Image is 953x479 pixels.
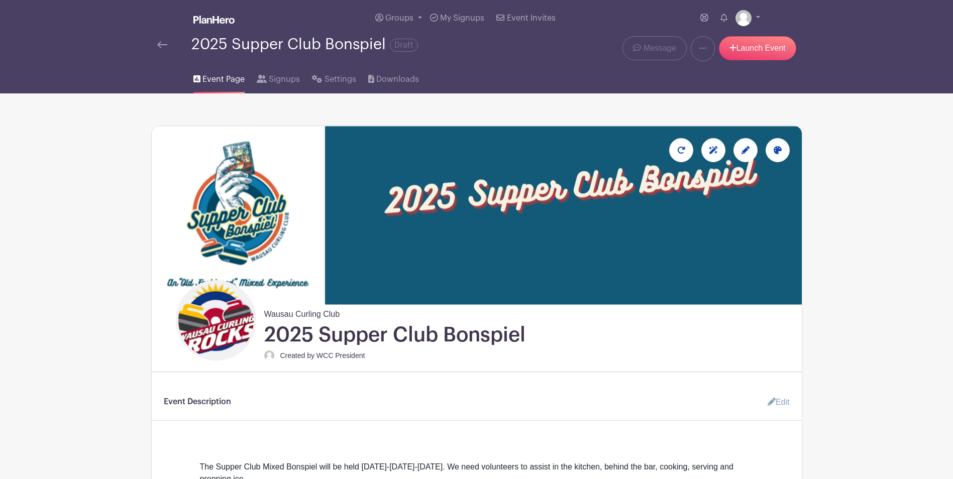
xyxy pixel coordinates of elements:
[157,41,167,48] img: back-arrow-29a5d9b10d5bd6ae65dc969a981735edf675c4d7a1fe02e03b50dbd4ba3cdb55.svg
[312,61,356,93] a: Settings
[152,126,802,304] img: event_banner_9423.png
[178,283,254,358] img: logo-1.png
[193,16,235,24] img: logo_white-6c42ec7e38ccf1d336a20a19083b03d10ae64f83f12c07503d8b9e83406b4c7d.svg
[390,39,418,52] span: Draft
[440,14,484,22] span: My Signups
[269,73,300,85] span: Signups
[644,42,676,54] span: Message
[735,10,752,26] img: default-ce2991bfa6775e67f084385cd625a349d9dcbb7a52a09fb2fda1e96e2d18dcdb.png
[257,61,300,93] a: Signups
[719,36,796,60] a: Launch Event
[385,14,413,22] span: Groups
[264,322,525,347] h1: 2025 Supper Club Bonspiel
[622,36,686,60] a: Message
[325,73,356,85] span: Settings
[368,61,419,93] a: Downloads
[264,304,340,320] span: Wausau Curling Club
[280,351,365,360] small: Created by WCC President
[191,36,418,53] div: 2025 Supper Club Bonspiel
[193,61,245,93] a: Event Page
[760,392,790,412] a: Edit
[376,73,419,85] span: Downloads
[164,397,231,407] h6: Event Description
[202,73,245,85] span: Event Page
[507,14,556,22] span: Event Invites
[264,350,274,361] img: default-ce2991bfa6775e67f084385cd625a349d9dcbb7a52a09fb2fda1e96e2d18dcdb.png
